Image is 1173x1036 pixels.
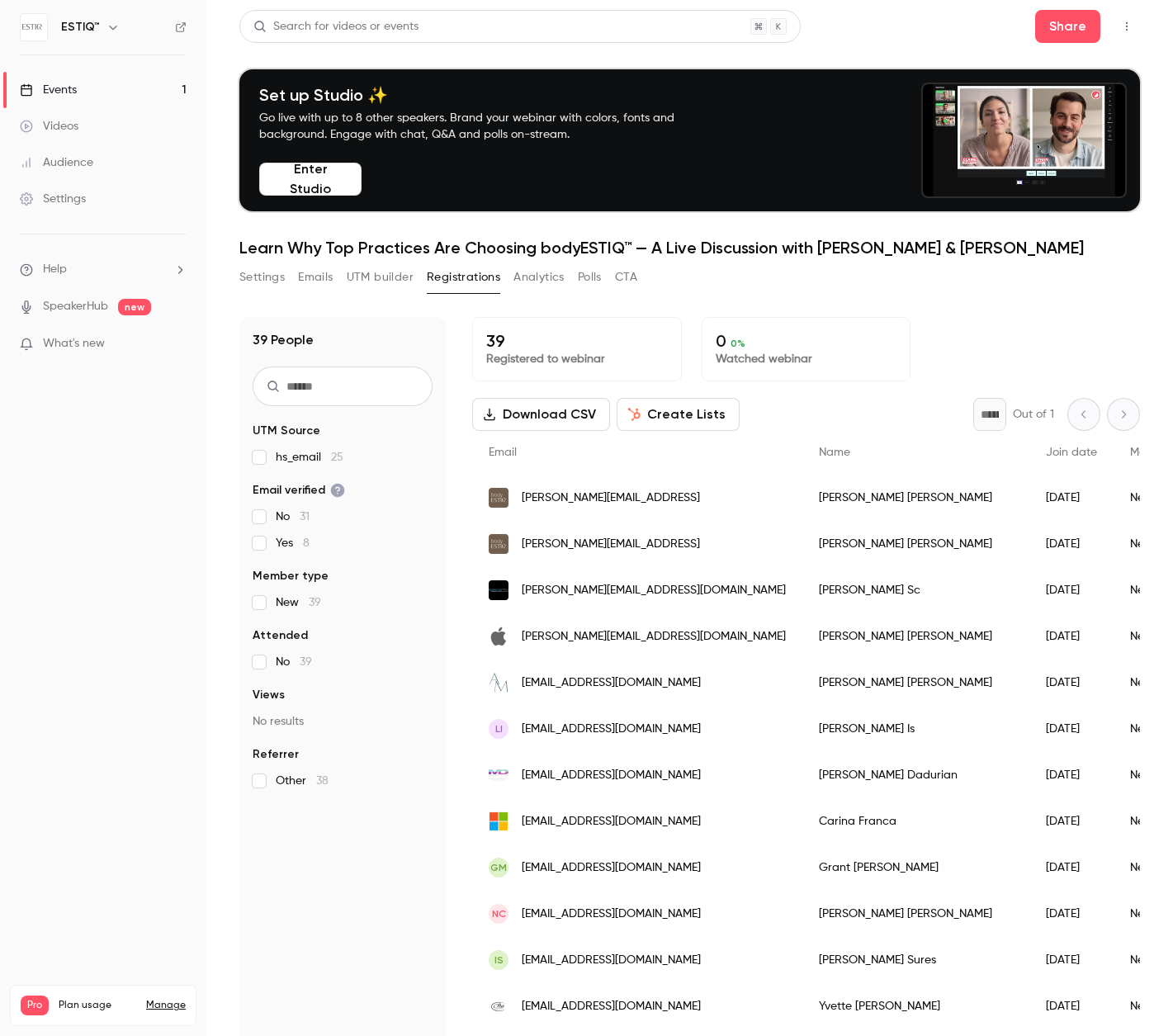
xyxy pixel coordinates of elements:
[303,537,310,549] span: 8
[20,191,86,207] div: Settings
[802,844,1029,891] div: Grant [PERSON_NAME]
[300,656,312,668] span: 39
[492,906,506,921] span: NC
[1029,613,1114,660] div: [DATE]
[617,398,740,431] button: Create Lists
[802,798,1029,844] div: Carina Franca
[276,773,329,789] span: Other
[20,118,78,135] div: Videos
[253,330,314,350] h1: 39 People
[1029,798,1114,844] div: [DATE]
[309,597,321,608] span: 39
[802,891,1029,937] div: [PERSON_NAME] [PERSON_NAME]
[253,482,345,499] span: Email verified
[253,568,329,584] span: Member type
[486,331,668,351] p: 39
[489,996,508,1016] img: olivehealthfl.com
[522,490,700,507] span: [PERSON_NAME][EMAIL_ADDRESS]
[1029,891,1114,937] div: [DATE]
[1029,521,1114,567] div: [DATE]
[802,567,1029,613] div: [PERSON_NAME] Sc
[490,860,507,875] span: GM
[253,423,433,789] section: facet-groups
[253,746,299,763] span: Referrer
[802,475,1029,521] div: [PERSON_NAME] [PERSON_NAME]
[253,423,320,439] span: UTM Source
[61,19,100,35] h6: ESTIQ™
[1029,752,1114,798] div: [DATE]
[615,264,637,291] button: CTA
[489,488,508,508] img: estiq.ai
[495,721,503,736] span: LI
[522,582,786,599] span: [PERSON_NAME][EMAIL_ADDRESS][DOMAIN_NAME]
[802,983,1029,1029] div: Yvette [PERSON_NAME]
[802,752,1029,798] div: [PERSON_NAME] Dadurian
[1029,567,1114,613] div: [DATE]
[1029,475,1114,521] div: [DATE]
[1013,406,1054,423] p: Out of 1
[276,449,343,466] span: hs_email
[259,85,713,105] h4: Set up Studio ✨
[489,580,508,600] img: ballancerpro.com
[522,628,786,646] span: [PERSON_NAME][EMAIL_ADDRESS][DOMAIN_NAME]
[522,952,701,969] span: [EMAIL_ADDRESS][DOMAIN_NAME]
[298,264,333,291] button: Emails
[489,765,508,785] img: mdbeautylabs.com
[20,154,93,171] div: Audience
[239,238,1140,258] h1: Learn Why Top Practices Are Choosing bodyESTIQ™ — A Live Discussion with [PERSON_NAME] & [PERSON_...
[1029,983,1114,1029] div: [DATE]
[716,331,897,351] p: 0
[259,163,362,196] button: Enter Studio
[20,261,187,278] li: help-dropdown-opener
[489,534,508,554] img: estiq.ai
[802,521,1029,567] div: [PERSON_NAME] [PERSON_NAME]
[20,82,77,98] div: Events
[802,937,1029,983] div: [PERSON_NAME] Sures
[276,509,310,525] span: No
[522,859,701,877] span: [EMAIL_ADDRESS][DOMAIN_NAME]
[489,811,508,831] img: live.com
[578,264,602,291] button: Polls
[522,721,701,738] span: [EMAIL_ADDRESS][DOMAIN_NAME]
[1046,447,1097,458] span: Join date
[253,627,308,644] span: Attended
[522,536,700,553] span: [PERSON_NAME][EMAIL_ADDRESS]
[489,627,508,646] img: mac.com
[43,335,105,352] span: What's new
[253,687,285,703] span: Views
[513,264,565,291] button: Analytics
[731,338,745,349] span: 0 %
[43,261,67,278] span: Help
[489,447,517,458] span: Email
[522,674,701,692] span: [EMAIL_ADDRESS][DOMAIN_NAME]
[472,398,610,431] button: Download CSV
[276,654,312,670] span: No
[1029,706,1114,752] div: [DATE]
[802,613,1029,660] div: [PERSON_NAME] [PERSON_NAME]
[253,18,419,35] div: Search for videos or events
[43,298,108,315] a: SpeakerHub
[146,999,186,1012] a: Manage
[522,998,701,1015] span: [EMAIL_ADDRESS][DOMAIN_NAME]
[522,813,701,830] span: [EMAIL_ADDRESS][DOMAIN_NAME]
[276,535,310,551] span: Yes
[259,110,713,143] p: Go live with up to 8 other speakers. Brand your webinar with colors, fonts and background. Engage...
[21,996,49,1015] span: Pro
[276,594,321,611] span: New
[118,299,151,315] span: new
[1029,937,1114,983] div: [DATE]
[331,452,343,463] span: 25
[347,264,414,291] button: UTM builder
[802,660,1029,706] div: [PERSON_NAME] [PERSON_NAME]
[494,953,504,967] span: IS
[427,264,500,291] button: Registrations
[486,351,668,367] p: Registered to webinar
[489,673,508,693] img: amskinhealth.com
[300,511,310,523] span: 31
[1035,10,1100,43] button: Share
[522,767,701,784] span: [EMAIL_ADDRESS][DOMAIN_NAME]
[802,706,1029,752] div: [PERSON_NAME] Is
[1029,844,1114,891] div: [DATE]
[316,775,329,787] span: 38
[716,351,897,367] p: Watched webinar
